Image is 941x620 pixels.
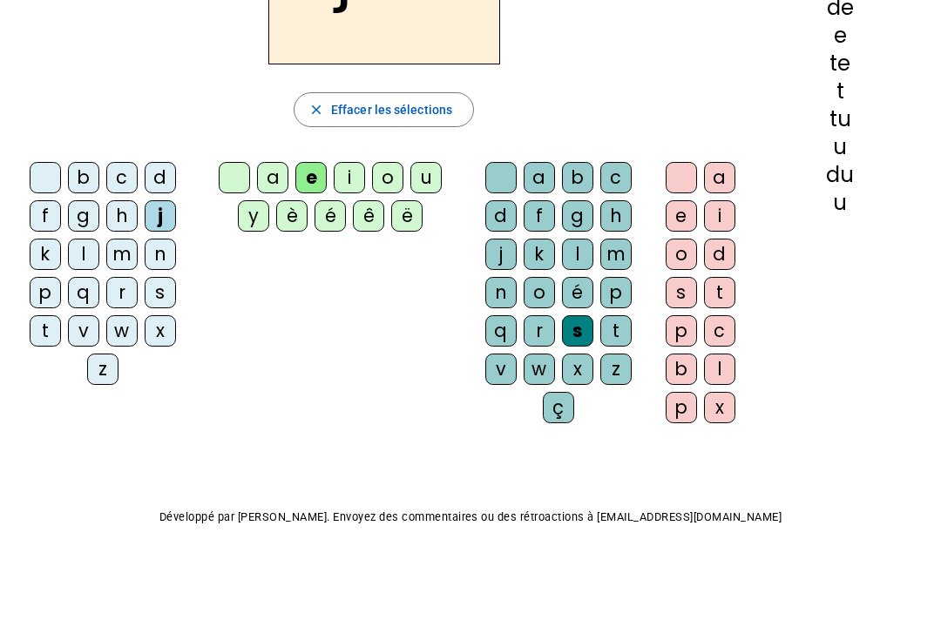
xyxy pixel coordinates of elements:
div: te [768,53,913,74]
div: i [704,200,735,232]
div: è [276,200,308,232]
div: w [106,315,138,347]
div: w [524,354,555,385]
div: k [524,239,555,270]
div: m [600,239,632,270]
div: d [145,162,176,193]
div: u [768,137,913,158]
div: ç [543,392,574,423]
div: tu [768,109,913,130]
div: x [562,354,593,385]
div: h [106,200,138,232]
div: n [485,277,517,308]
div: z [87,354,118,385]
div: du [768,165,913,185]
div: p [666,315,697,347]
div: j [485,239,517,270]
div: z [600,354,632,385]
div: a [704,162,735,193]
div: é [562,277,593,308]
div: v [485,354,517,385]
div: t [768,81,913,102]
div: e [295,162,327,193]
div: l [704,354,735,385]
div: p [600,277,632,308]
div: f [30,200,61,232]
div: y [238,200,269,232]
div: e [666,200,697,232]
span: Effacer les sélections [331,99,452,120]
div: o [666,239,697,270]
div: c [106,162,138,193]
div: d [485,200,517,232]
div: p [666,392,697,423]
div: x [704,392,735,423]
div: g [562,200,593,232]
div: o [372,162,403,193]
div: o [524,277,555,308]
div: l [562,239,593,270]
mat-icon: close [308,102,324,118]
div: r [106,277,138,308]
div: s [562,315,593,347]
div: f [524,200,555,232]
div: g [68,200,99,232]
div: s [666,277,697,308]
div: b [562,162,593,193]
div: t [30,315,61,347]
div: ê [353,200,384,232]
div: m [106,239,138,270]
div: i [334,162,365,193]
div: u [768,192,913,213]
div: b [68,162,99,193]
div: é [315,200,346,232]
div: e [768,25,913,46]
div: t [600,315,632,347]
div: t [704,277,735,308]
div: ë [391,200,423,232]
div: n [145,239,176,270]
div: c [704,315,735,347]
div: c [600,162,632,193]
div: a [524,162,555,193]
div: x [145,315,176,347]
div: r [524,315,555,347]
div: q [68,277,99,308]
div: s [145,277,176,308]
div: p [30,277,61,308]
div: q [485,315,517,347]
div: v [68,315,99,347]
div: l [68,239,99,270]
div: k [30,239,61,270]
div: j [145,200,176,232]
div: d [704,239,735,270]
button: Effacer les sélections [294,92,474,127]
div: b [666,354,697,385]
div: h [600,200,632,232]
div: a [257,162,288,193]
p: Développé par [PERSON_NAME]. Envoyez des commentaires ou des rétroactions à [EMAIL_ADDRESS][DOMAI... [14,507,927,528]
div: u [410,162,442,193]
